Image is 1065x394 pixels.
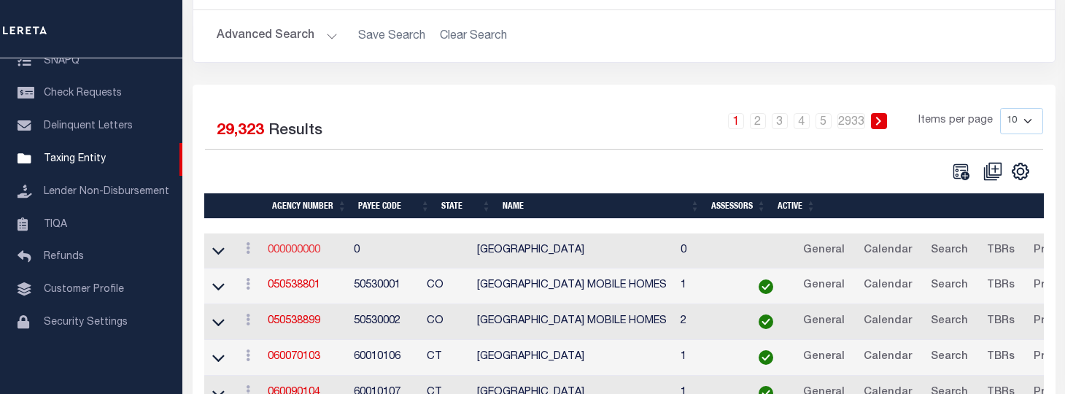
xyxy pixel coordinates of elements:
th: State: activate to sort column ascending [435,193,497,219]
td: 1 [675,269,741,304]
span: TIQA [44,219,67,229]
a: Search [924,346,975,369]
td: CT [421,340,472,376]
th: Payee Code: activate to sort column ascending [352,193,435,219]
td: 50530002 [348,304,421,340]
td: 1 [675,340,741,376]
a: 4 [794,113,810,129]
img: check-icon-green.svg [759,350,773,365]
img: check-icon-green.svg [759,314,773,329]
a: General [797,239,851,263]
span: Check Requests [44,88,122,98]
span: Items per page [918,113,993,129]
a: 2933 [837,113,865,129]
a: TBRs [980,239,1021,263]
a: Calendar [857,274,918,298]
a: 060070103 [268,352,320,362]
td: 2 [675,304,741,340]
span: Refunds [44,252,84,262]
a: Calendar [857,310,918,333]
td: CO [421,269,472,304]
a: 3 [772,113,788,129]
td: [GEOGRAPHIC_DATA] [471,340,675,376]
td: CO [421,304,472,340]
a: Search [924,239,975,263]
a: 000000000 [268,245,320,255]
a: 5 [816,113,832,129]
a: 050538899 [268,316,320,326]
th: Name: activate to sort column ascending [497,193,705,219]
th: Agency Number: activate to sort column ascending [266,193,352,219]
span: Security Settings [44,317,128,328]
a: 1 [728,113,744,129]
a: 050538801 [268,280,320,290]
label: Results [268,120,322,143]
td: [GEOGRAPHIC_DATA] [471,233,675,269]
span: Customer Profile [44,285,124,295]
a: 2 [750,113,766,129]
td: [GEOGRAPHIC_DATA] MOBILE HOMES [471,304,675,340]
a: TBRs [980,346,1021,369]
a: General [797,310,851,333]
span: 29,323 [217,123,264,139]
a: Search [924,274,975,298]
td: 50530001 [348,269,421,304]
img: check-icon-green.svg [759,279,773,294]
a: Search [924,310,975,333]
button: Advanced Search [217,22,338,50]
td: [GEOGRAPHIC_DATA] MOBILE HOMES [471,269,675,304]
span: Delinquent Letters [44,121,133,131]
td: 0 [348,233,421,269]
a: TBRs [980,310,1021,333]
td: 0 [675,233,741,269]
a: Calendar [857,239,918,263]
a: General [797,346,851,369]
span: Taxing Entity [44,154,106,164]
a: TBRs [980,274,1021,298]
a: General [797,274,851,298]
span: Lender Non-Disbursement [44,187,169,197]
th: Active: activate to sort column ascending [772,193,821,219]
td: 60010106 [348,340,421,376]
th: Assessors: activate to sort column ascending [705,193,772,219]
a: Calendar [857,346,918,369]
span: SNAPQ [44,55,80,66]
